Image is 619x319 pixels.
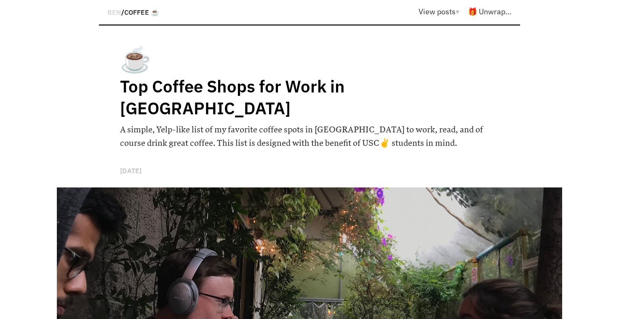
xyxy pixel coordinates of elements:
[468,7,512,16] a: 🎁 Unwrap...
[419,7,468,16] a: View posts
[107,8,121,16] a: BEN
[456,7,459,16] span: ▾
[120,42,499,75] h1: ☕️
[120,75,436,119] h1: Top Coffee Shops for Work in [GEOGRAPHIC_DATA]
[124,8,159,16] a: Coffee ☕️
[107,4,159,20] div: /
[120,163,499,179] p: [DATE]
[120,123,499,150] h6: A simple, Yelp-like list of my favorite coffee spots in [GEOGRAPHIC_DATA] to work, read, and of c...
